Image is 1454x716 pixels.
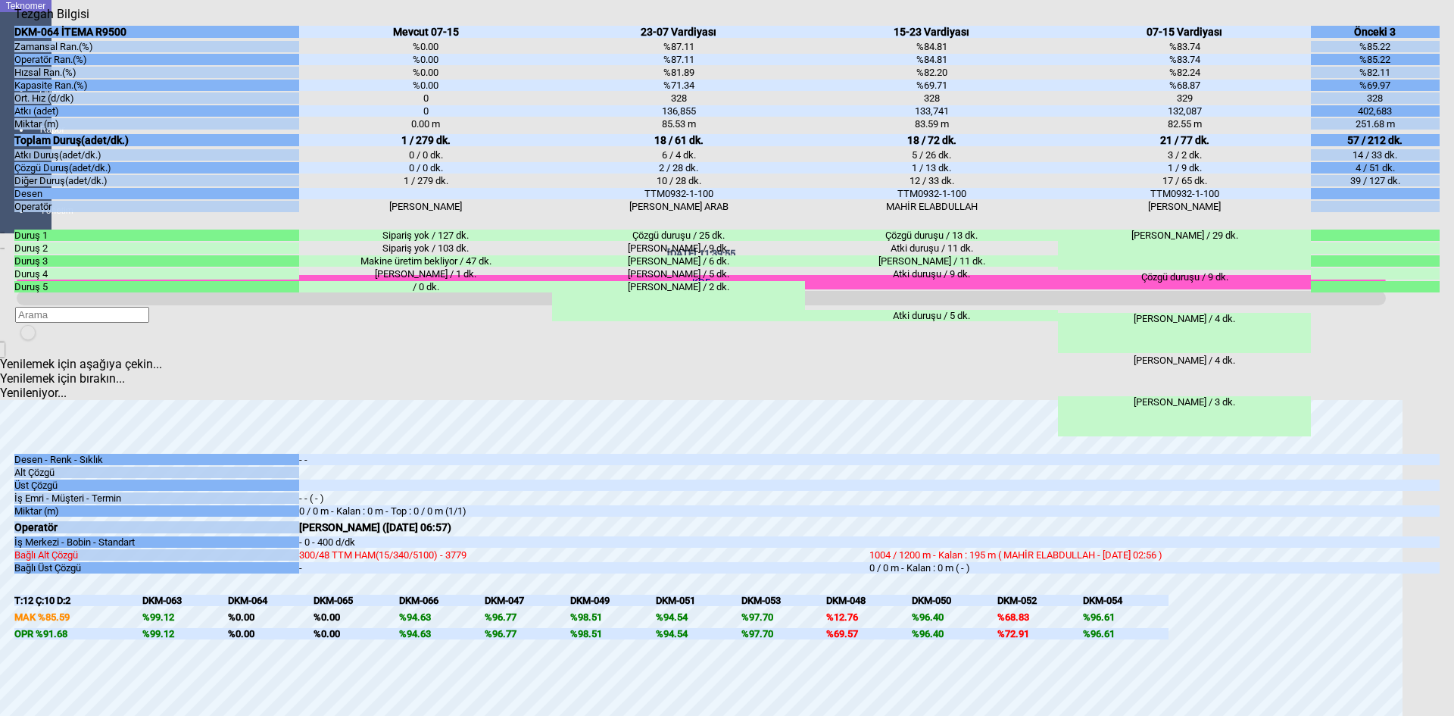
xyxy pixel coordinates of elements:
div: TTM0932-1-100 [552,188,805,199]
div: 0.00 m [299,118,552,130]
div: MAK %85.59 [14,611,142,623]
div: 10 / 28 dk. [552,175,805,186]
div: 1 / 9 dk. [1058,162,1311,174]
div: 133,741 [805,105,1058,117]
div: 0 / 0 m - Kalan : 0 m ( - ) [869,562,1440,574]
div: Miktar (m) [14,118,299,130]
div: Çözgü duruşu / 13 dk. [805,230,1058,241]
div: 83.59 m [805,118,1058,130]
div: 1 / 279 dk. [299,175,552,186]
div: 328 [1311,92,1439,104]
div: [PERSON_NAME] / 11 dk. [805,255,1058,267]
div: - [299,562,869,574]
div: %68.87 [1058,80,1311,91]
div: Önceki 3 [1311,26,1439,38]
div: %69.57 [826,628,912,639]
div: [PERSON_NAME] / 6 dk. [552,255,805,267]
div: Duruş 2 [14,242,299,254]
div: %82.11 [1311,67,1439,78]
div: %94.54 [656,611,741,623]
div: %0.00 [299,54,552,65]
div: 6 / 4 dk. [552,149,805,161]
div: MAHİR ELABDULLAH [805,201,1058,212]
div: %0.00 [299,67,552,78]
div: Operatör Ran.(%) [14,54,299,65]
div: [PERSON_NAME] / 1 dk. [299,268,552,280]
div: DKM-047 [485,595,570,606]
div: %84.81 [805,41,1058,52]
div: - 0 - 400 d/dk [299,536,869,548]
div: %0.00 [228,611,314,623]
div: 1 / 279 dk. [299,134,552,146]
div: %97.70 [741,611,827,623]
div: %83.74 [1058,54,1311,65]
div: [PERSON_NAME] / 3 dk. [1058,396,1311,436]
div: Hızsal Ran.(%) [14,67,299,78]
div: Desen - Renk - Sıklık [14,454,299,465]
div: [PERSON_NAME] [1058,201,1311,212]
div: Duruş 3 [14,255,299,267]
div: Çözgü duruşu / 25 dk. [552,230,805,241]
div: [PERSON_NAME] / 29 dk. [1058,230,1311,270]
div: %84.81 [805,54,1058,65]
div: 57 / 212 dk. [1311,134,1439,146]
div: DKM-065 [314,595,399,606]
div: Sipariş yok / 103 dk. [299,242,552,254]
div: 300/48 TTM HAM(15/340/5100) - 3779 [299,549,869,561]
div: DKM-051 [656,595,741,606]
div: T:12 Ç:10 D:2 [14,595,142,606]
div: [PERSON_NAME] ARAB [552,201,805,212]
div: 1004 / 1200 m - Kalan : 195 m ( MAHİR ELABDULLAH - [DATE] 02:56 ) [869,549,1440,561]
div: %82.24 [1058,67,1311,78]
div: %0.00 [314,628,399,639]
div: OPR %91.68 [14,628,142,639]
div: 329 [1058,92,1311,104]
div: 39 / 127 dk. [1311,175,1439,186]
div: Atki duruşu / 5 dk. [805,310,1058,321]
div: %87.11 [552,54,805,65]
div: %94.54 [656,628,741,639]
div: 18 / 72 dk. [805,134,1058,146]
div: %96.40 [912,628,997,639]
div: 136,855 [552,105,805,117]
div: %85.22 [1311,54,1439,65]
div: %96.61 [1083,628,1169,639]
div: [PERSON_NAME] / 4 dk. [1058,313,1311,353]
div: Duruş 5 [14,281,299,292]
div: DKM-064 İTEMA R9500 [14,26,299,38]
div: %85.22 [1311,41,1439,52]
div: 328 [805,92,1058,104]
div: %94.63 [399,611,485,623]
div: İş Emri - Müşteri - Termin [14,492,299,504]
div: Zamansal Ran.(%) [14,41,299,52]
div: 12 / 33 dk. [805,175,1058,186]
div: Diğer Duruş(adet/dk.) [14,175,299,186]
div: %96.61 [1083,611,1169,623]
div: 0 [299,92,552,104]
div: DKM-049 [570,595,656,606]
div: Operatör [14,201,299,212]
div: İş Merkezi - Bobin - Standart [14,536,299,548]
div: %97.70 [741,628,827,639]
div: 251.68 m [1311,118,1439,130]
div: Bağlı Üst Çözgü [14,562,299,574]
div: %98.51 [570,611,656,623]
div: %72.91 [997,628,1083,639]
div: DKM-053 [741,595,827,606]
div: 82.55 m [1058,118,1311,130]
div: %82.20 [805,67,1058,78]
div: Atki duruşu / 9 dk. [805,268,1058,308]
div: %98.51 [570,628,656,639]
div: 17 / 65 dk. [1058,175,1311,186]
div: 328 [552,92,805,104]
div: Bağlı Alt Çözgü [14,549,299,561]
div: / 0 dk. [299,281,552,292]
div: 23-07 Vardiyası [552,26,805,38]
div: TTM0932-1-100 [805,188,1058,199]
div: %99.12 [142,611,228,623]
div: 3 / 2 dk. [1058,149,1311,161]
div: %96.77 [485,628,570,639]
div: [PERSON_NAME] / 2 dk. [552,281,805,321]
div: Kapasite Ran.(%) [14,80,299,91]
div: 4 / 51 dk. [1311,162,1439,174]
